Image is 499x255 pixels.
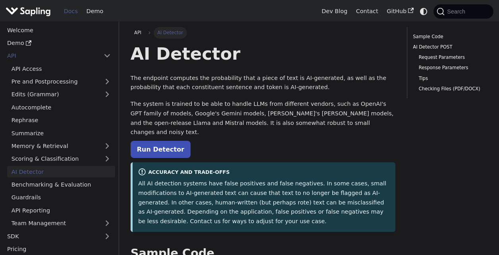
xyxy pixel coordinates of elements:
button: Collapse sidebar category 'API' [99,50,115,62]
a: Summarize [7,127,115,139]
a: API Access [7,63,115,74]
nav: Breadcrumbs [131,27,395,38]
button: Search (Command+K) [433,4,493,19]
div: Accuracy and Trade-offs [138,168,390,177]
span: Search [445,8,470,15]
a: Docs [60,5,82,18]
button: Expand sidebar category 'SDK' [99,230,115,242]
a: Request Parameters [419,54,482,61]
a: Pricing [3,243,115,255]
h1: AI Detector [131,43,395,64]
a: Dev Blog [317,5,351,18]
a: Contact [352,5,383,18]
span: API [134,30,141,35]
a: Run Detector [131,141,191,158]
a: SDK [3,230,99,242]
a: Sample Code [413,33,485,41]
a: API [131,27,145,38]
a: AI Detector POST [413,43,485,51]
a: Scoring & Classification [7,153,115,165]
a: API Reporting [7,204,115,216]
a: Benchmarking & Evaluation [7,179,115,191]
a: Autocomplete [7,101,115,113]
a: Welcome [3,24,115,36]
a: Checking Files (PDF/DOCX) [419,85,482,93]
a: Memory & Retrieval [7,140,115,152]
a: Edits (Grammar) [7,89,115,100]
a: Team Management [7,218,115,229]
a: Rephrase [7,115,115,126]
span: AI Detector [154,27,187,38]
a: Pre and Postprocessing [7,76,115,88]
a: API [3,50,99,62]
p: The system is trained to be able to handle LLMs from different vendors, such as OpenAI's GPT fami... [131,99,395,137]
a: GitHub [382,5,418,18]
button: Switch between dark and light mode (currently system mode) [418,6,430,17]
p: The endpoint computes the probability that a piece of text is AI-generated, as well as the probab... [131,74,395,93]
a: Sapling.aiSapling.ai [6,6,54,17]
a: Tips [419,75,482,82]
p: All AI detection systems have false positives and false negatives. In some cases, small modificat... [138,179,390,226]
a: Response Parameters [419,64,482,72]
a: AI Detector [7,166,115,177]
a: Guardrails [7,192,115,203]
a: Demo [3,37,115,49]
a: Demo [82,5,108,18]
img: Sapling.ai [6,6,51,17]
